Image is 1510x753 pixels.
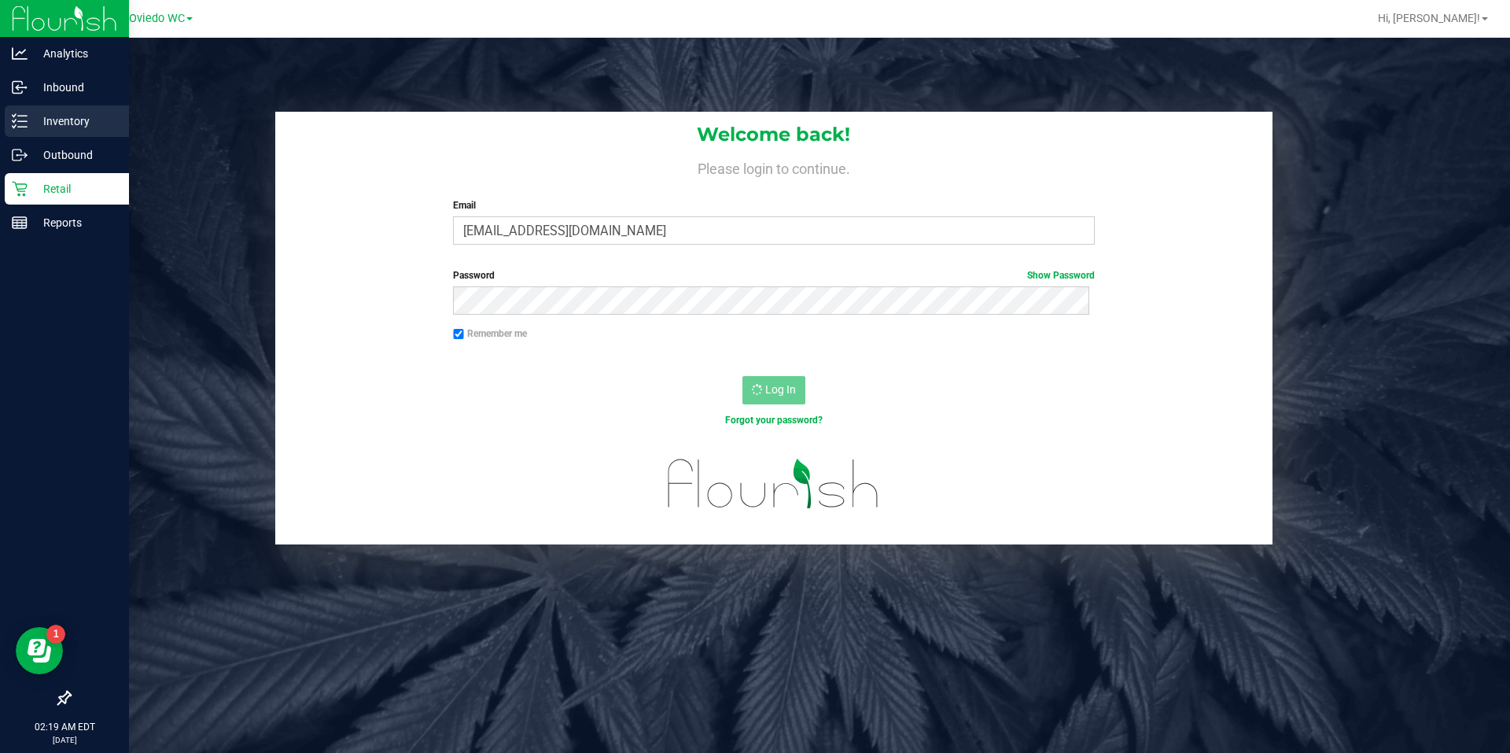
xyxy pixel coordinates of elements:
a: Show Password [1027,270,1095,281]
span: Password [453,270,495,281]
p: [DATE] [7,734,122,746]
inline-svg: Outbound [12,147,28,163]
span: Hi, [PERSON_NAME]! [1378,12,1480,24]
p: Reports [28,213,122,232]
inline-svg: Analytics [12,46,28,61]
inline-svg: Inbound [12,79,28,95]
img: flourish_logo.svg [649,444,898,524]
input: Remember me [453,329,464,340]
a: Forgot your password? [725,415,823,426]
p: Retail [28,179,122,198]
p: 02:19 AM EDT [7,720,122,734]
button: Log In [742,376,805,404]
inline-svg: Inventory [12,113,28,129]
iframe: Resource center unread badge [46,625,65,644]
span: Log In [765,383,796,396]
p: Analytics [28,44,122,63]
p: Inventory [28,112,122,131]
iframe: Resource center [16,627,63,674]
p: Outbound [28,146,122,164]
label: Remember me [453,327,527,341]
label: Email [453,198,1094,212]
span: Oviedo WC [129,12,185,25]
p: Inbound [28,78,122,97]
h4: Please login to continue. [275,157,1272,176]
inline-svg: Retail [12,181,28,197]
h1: Welcome back! [275,124,1272,145]
inline-svg: Reports [12,215,28,231]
